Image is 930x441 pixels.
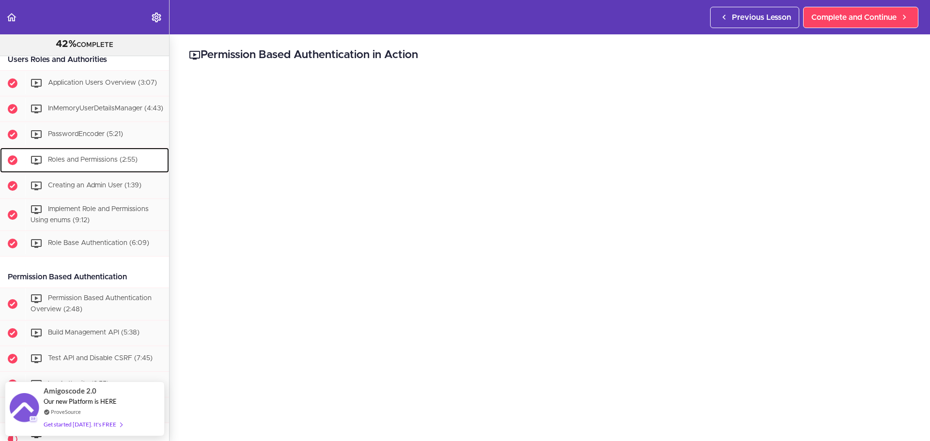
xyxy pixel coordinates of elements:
[44,385,96,396] span: Amigoscode 2.0
[189,47,911,63] h2: Permission Based Authentication in Action
[48,131,123,137] span: PasswordEncoder (5:21)
[48,329,139,336] span: Build Management API (5:38)
[803,7,918,28] a: Complete and Continue
[56,39,77,49] span: 42%
[811,12,897,23] span: Complete and Continue
[48,105,163,112] span: InMemoryUserDetailsManager (4:43)
[48,240,149,247] span: Role Base Authentication (6:09)
[151,12,162,23] svg: Settings Menu
[10,393,39,425] img: provesource social proof notification image
[31,295,152,313] span: Permission Based Authentication Overview (2:48)
[12,38,157,51] div: COMPLETE
[6,12,17,23] svg: Back to course curriculum
[48,182,141,189] span: Creating an Admin User (1:39)
[48,355,153,362] span: Test API and Disable CSRF (7:45)
[48,79,157,86] span: Application Users Overview (3:07)
[48,156,138,163] span: Roles and Permissions (2:55)
[732,12,791,23] span: Previous Lesson
[48,380,109,387] span: hasAuthority (3:55)
[44,397,117,405] span: Our new Platform is HERE
[44,419,122,430] div: Get started [DATE]. It's FREE
[51,408,81,416] a: ProveSource
[31,206,149,224] span: Implement Role and Permissions Using enums (9:12)
[710,7,799,28] a: Previous Lesson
